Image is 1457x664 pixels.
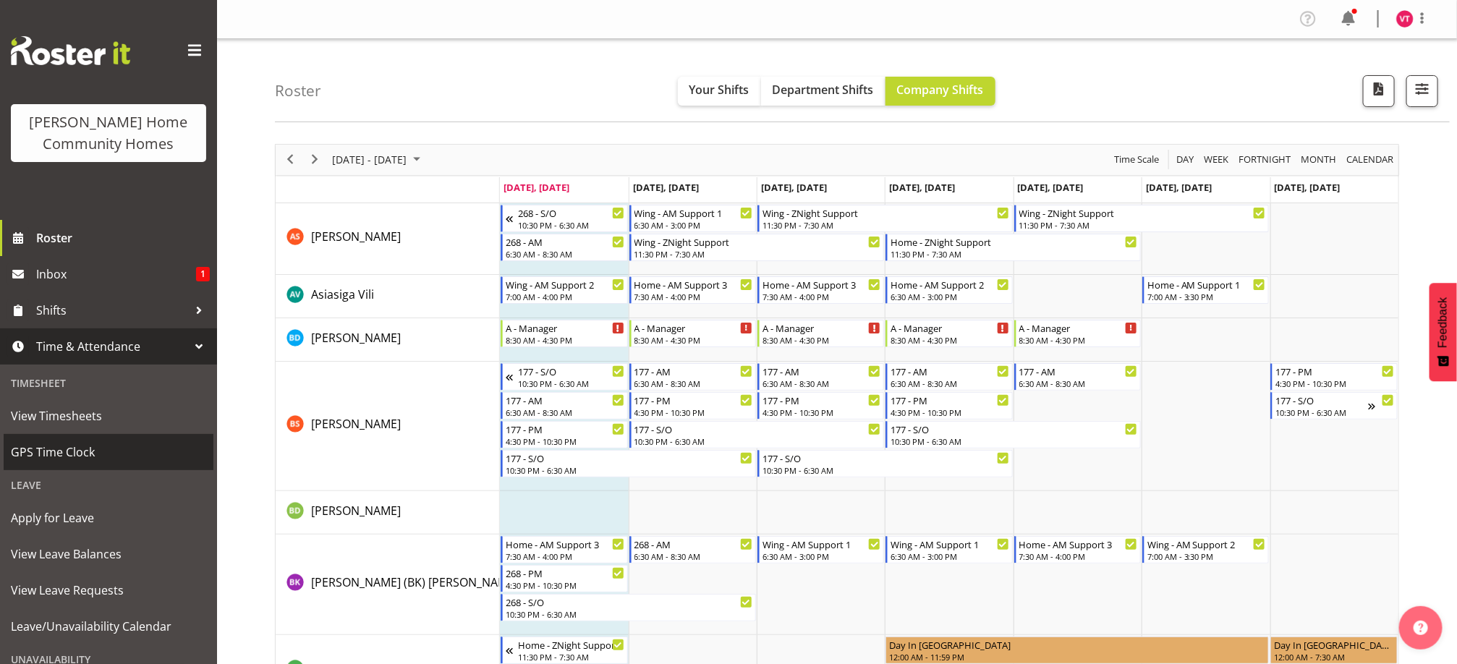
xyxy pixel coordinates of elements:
[891,537,1008,551] div: Wing - AM Support 1
[1142,276,1269,304] div: Asiasiga Vili"s event - Home - AM Support 1 Begin From Saturday, October 11, 2025 at 7:00:00 AM G...
[311,329,401,346] a: [PERSON_NAME]
[891,234,1137,249] div: Home - ZNight Support
[1363,75,1395,107] button: Download a PDF of the roster according to the set date range.
[891,320,1008,335] div: A - Manager
[885,637,1269,664] div: Cheenee Vargas"s event - Day In Lieu Begin From Thursday, October 9, 2025 at 12:00:00 AM GMT+13:0...
[4,398,213,434] a: View Timesheets
[629,363,756,391] div: Billie Sothern"s event - 177 - AM Begin From Tuesday, October 7, 2025 at 6:30:00 AM GMT+13:00 End...
[1345,150,1395,169] span: calendar
[763,219,1009,231] div: 11:30 PM - 7:30 AM
[11,616,206,637] span: Leave/Unavailability Calendar
[891,393,1008,407] div: 177 - PM
[634,378,752,389] div: 6:30 AM - 8:30 AM
[501,536,627,563] div: Brijesh (BK) Kachhadiya"s event - Home - AM Support 3 Begin From Monday, October 6, 2025 at 7:30:...
[629,276,756,304] div: Asiasiga Vili"s event - Home - AM Support 3 Begin From Tuesday, October 7, 2025 at 7:30:00 AM GMT...
[1270,637,1397,664] div: Cheenee Vargas"s event - Day In Lieu Begin From Sunday, October 12, 2025 at 12:00:00 AM GMT+13:00...
[761,77,885,106] button: Department Shifts
[1275,364,1393,378] div: 177 - PM
[501,234,627,261] div: Arshdeep Singh"s event - 268 - AM Begin From Monday, October 6, 2025 at 6:30:00 AM GMT+13:00 Ends...
[311,330,401,346] span: [PERSON_NAME]
[763,537,880,551] div: Wing - AM Support 1
[311,229,401,244] span: [PERSON_NAME]
[506,334,624,346] div: 8:30 AM - 4:30 PM
[501,205,627,232] div: Arshdeep Singh"s event - 268 - S/O Begin From Sunday, October 5, 2025 at 10:30:00 PM GMT+13:00 En...
[11,543,206,565] span: View Leave Balances
[763,550,880,562] div: 6:30 AM - 3:00 PM
[885,77,995,106] button: Company Shifts
[281,150,300,169] button: Previous
[506,464,752,476] div: 10:30 PM - 6:30 AM
[506,248,624,260] div: 6:30 AM - 8:30 AM
[1019,320,1137,335] div: A - Manager
[1299,150,1338,169] span: Month
[634,291,752,302] div: 7:30 AM - 4:00 PM
[1174,150,1197,169] button: Timeline Day
[504,181,569,194] span: [DATE], [DATE]
[761,181,827,194] span: [DATE], [DATE]
[331,150,408,169] span: [DATE] - [DATE]
[311,415,401,433] a: [PERSON_NAME]
[25,111,192,155] div: [PERSON_NAME] Home Community Homes
[1019,364,1137,378] div: 177 - AM
[36,336,188,357] span: Time & Attendance
[501,320,627,347] div: Barbara Dunlop"s event - A - Manager Begin From Monday, October 6, 2025 at 8:30:00 AM GMT+13:00 E...
[891,334,1008,346] div: 8:30 AM - 4:30 PM
[1344,150,1396,169] button: Month
[891,435,1137,447] div: 10:30 PM - 6:30 AM
[763,451,1009,465] div: 177 - S/O
[305,150,325,169] button: Next
[506,550,624,562] div: 7:30 AM - 4:00 PM
[1014,320,1141,347] div: Barbara Dunlop"s event - A - Manager Begin From Friday, October 10, 2025 at 8:30:00 AM GMT+13:00 ...
[506,566,624,580] div: 268 - PM
[501,637,627,664] div: Cheenee Vargas"s event - Home - ZNight Support Begin From Sunday, October 5, 2025 at 11:30:00 PM ...
[11,441,206,463] span: GPS Time Clock
[634,407,752,418] div: 4:30 PM - 10:30 PM
[276,491,500,535] td: Billie-Rose Dunlop resource
[1396,10,1414,27] img: vanessa-thornley8527.jpg
[634,393,752,407] div: 177 - PM
[1019,537,1137,551] div: Home - AM Support 3
[1112,150,1162,169] button: Time Scale
[4,572,213,608] a: View Leave Requests
[885,363,1012,391] div: Billie Sothern"s event - 177 - AM Begin From Thursday, October 9, 2025 at 6:30:00 AM GMT+13:00 En...
[678,77,761,106] button: Your Shifts
[634,320,752,335] div: A - Manager
[634,277,752,291] div: Home - AM Support 3
[311,286,374,303] a: Asiasiga Vili
[763,407,880,418] div: 4:30 PM - 10:30 PM
[330,150,427,169] button: October 2025
[501,450,756,477] div: Billie Sothern"s event - 177 - S/O Begin From Monday, October 6, 2025 at 10:30:00 PM GMT+13:00 En...
[1147,277,1265,291] div: Home - AM Support 1
[634,537,752,551] div: 268 - AM
[278,145,302,175] div: previous period
[4,470,213,500] div: Leave
[773,82,874,98] span: Department Shifts
[276,362,500,491] td: Billie Sothern resource
[1275,181,1341,194] span: [DATE], [DATE]
[763,334,880,346] div: 8:30 AM - 4:30 PM
[4,434,213,470] a: GPS Time Clock
[634,248,881,260] div: 11:30 PM - 7:30 AM
[506,407,624,418] div: 6:30 AM - 8:30 AM
[629,536,756,563] div: Brijesh (BK) Kachhadiya"s event - 268 - AM Begin From Tuesday, October 7, 2025 at 6:30:00 AM GMT+...
[36,227,210,249] span: Roster
[757,276,884,304] div: Asiasiga Vili"s event - Home - AM Support 3 Begin From Wednesday, October 8, 2025 at 7:30:00 AM G...
[1147,550,1265,562] div: 7:00 AM - 3:30 PM
[757,205,1013,232] div: Arshdeep Singh"s event - Wing - ZNight Support Begin From Wednesday, October 8, 2025 at 11:30:00 ...
[311,503,401,519] span: [PERSON_NAME]
[1275,407,1368,418] div: 10:30 PM - 6:30 AM
[634,435,881,447] div: 10:30 PM - 6:30 AM
[506,277,624,291] div: Wing - AM Support 2
[501,421,627,448] div: Billie Sothern"s event - 177 - PM Begin From Monday, October 6, 2025 at 4:30:00 PM GMT+13:00 Ends...
[11,507,206,529] span: Apply for Leave
[196,267,210,281] span: 1
[501,363,627,391] div: Billie Sothern"s event - 177 - S/O Begin From Sunday, October 5, 2025 at 10:30:00 PM GMT+13:00 En...
[506,393,624,407] div: 177 - AM
[4,368,213,398] div: Timesheet
[1014,536,1141,563] div: Brijesh (BK) Kachhadiya"s event - Home - AM Support 3 Begin From Friday, October 10, 2025 at 7:30...
[11,36,130,65] img: Rosterit website logo
[763,393,880,407] div: 177 - PM
[1018,181,1084,194] span: [DATE], [DATE]
[311,228,401,245] a: [PERSON_NAME]
[763,364,880,378] div: 177 - AM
